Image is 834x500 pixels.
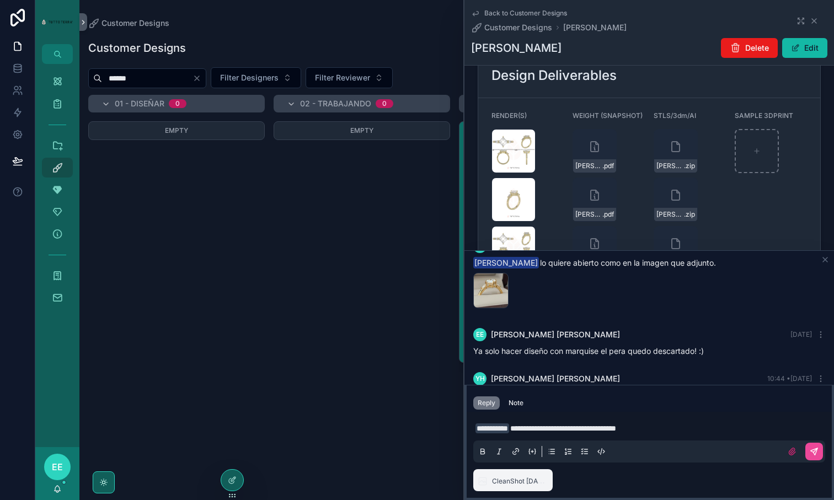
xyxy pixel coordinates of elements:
[306,67,393,88] button: Select Button
[473,258,716,267] span: lo quiere abierto como en la imagen que adjunto.
[315,72,370,83] span: Filter Reviewer
[88,18,169,29] a: Customer Designs
[471,40,562,56] h1: [PERSON_NAME]
[175,99,180,108] div: 0
[484,22,552,33] span: Customer Designs
[573,111,643,120] span: WEIGHT (SNAPSHOT)
[509,399,523,407] div: Note
[220,72,279,83] span: Filter Designers
[350,126,373,135] span: Empty
[35,64,79,322] div: scrollable content
[602,162,614,170] span: .pdf
[165,126,188,135] span: Empty
[471,22,552,33] a: Customer Designs
[300,98,371,109] span: 02 - TRABAJANDO
[656,162,684,170] span: [PERSON_NAME]
[211,67,301,88] button: Select Button
[790,330,812,338] span: [DATE]
[721,38,778,58] button: Delete
[504,396,528,410] button: Note
[193,74,206,83] button: Clear
[492,475,600,486] span: CleanShot [DATE] 11 .37.17@2x.png
[575,162,602,170] span: [PERSON_NAME]
[684,162,695,170] span: .zip
[382,99,387,108] div: 0
[563,22,627,33] a: [PERSON_NAME]
[115,98,164,109] span: 01 - DISEÑAR
[491,329,620,340] span: [PERSON_NAME] [PERSON_NAME]
[782,38,827,58] button: Edit
[684,210,695,219] span: .zip
[52,460,63,474] span: EE
[735,111,793,120] span: SAMPLE 3DPRINT
[491,111,527,120] span: RENDER(S)
[491,373,620,384] span: [PERSON_NAME] [PERSON_NAME]
[602,210,614,219] span: .pdf
[745,42,769,53] span: Delete
[475,374,485,383] span: YH
[491,67,617,84] h2: Design Deliverables
[473,346,704,356] span: Ya solo hacer diseño con marquise el pera quedo descartado! :)
[654,111,696,120] span: STLS/3dm/AI
[459,121,635,363] a: Name[PERSON_NAME]Assigned Designer[PERSON_NAME][PERSON_NAME]Status03 - DISEÑO LISTOPriorityNormal...
[656,210,684,219] span: [PERSON_NAME]
[471,9,567,18] a: Back to Customer Designs
[42,19,73,25] img: App logo
[575,210,602,219] span: [PERSON_NAME]
[484,9,567,18] span: Back to Customer Designs
[473,396,500,410] button: Reply
[476,330,484,339] span: EE
[767,374,812,383] span: 10:44 • [DATE]
[88,40,186,56] h1: Customer Designs
[101,18,169,29] span: Customer Designs
[473,257,539,268] span: [PERSON_NAME]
